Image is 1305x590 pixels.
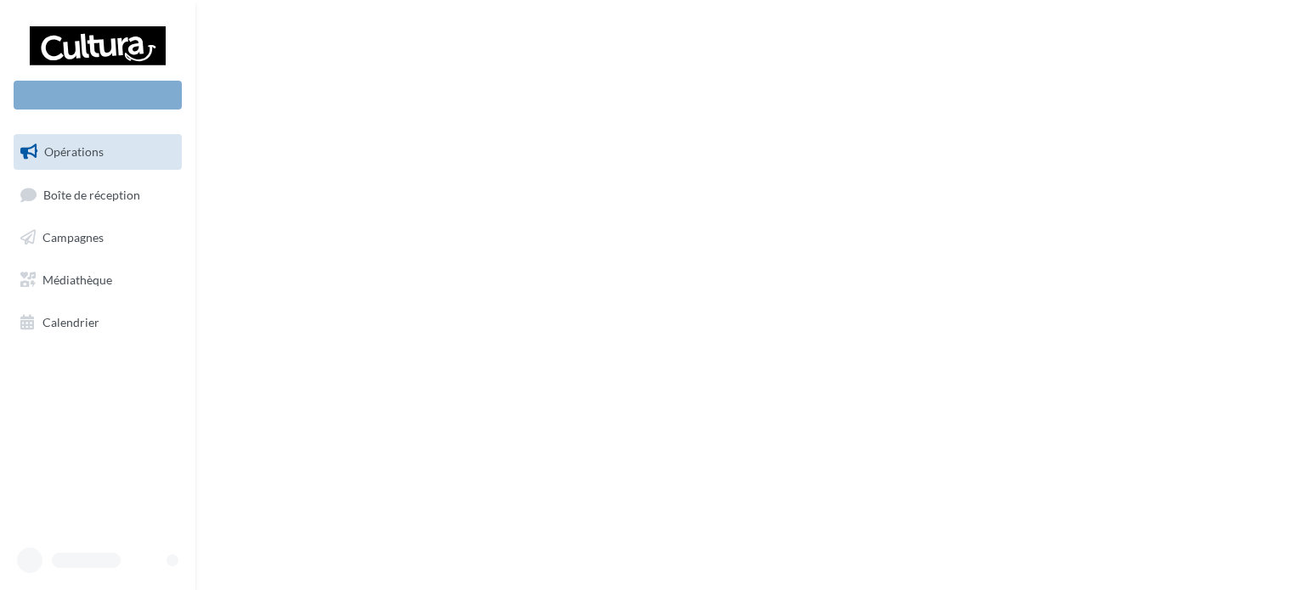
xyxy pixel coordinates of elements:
span: Campagnes [42,230,104,244]
a: Campagnes [10,220,185,256]
span: Opérations [44,144,104,159]
span: Médiathèque [42,273,112,287]
a: Médiathèque [10,262,185,298]
span: Calendrier [42,314,99,329]
a: Opérations [10,134,185,170]
a: Boîte de réception [10,177,185,213]
div: Nouvelle campagne [14,81,182,110]
a: Calendrier [10,305,185,340]
span: Boîte de réception [43,187,140,201]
